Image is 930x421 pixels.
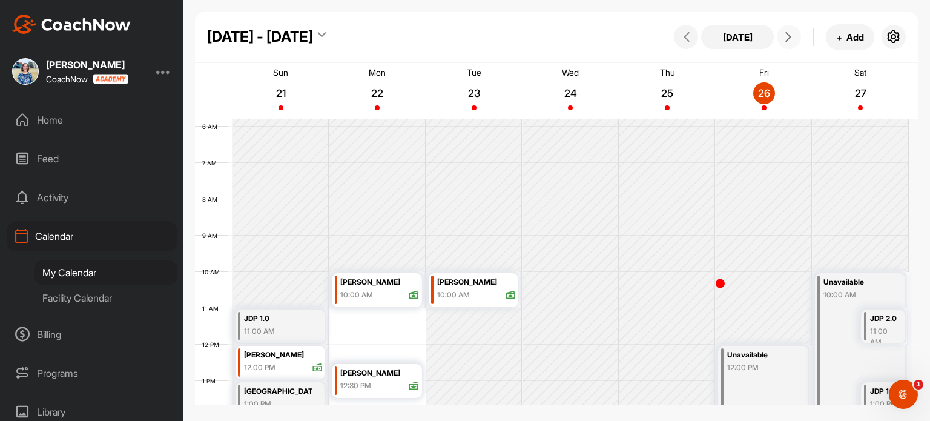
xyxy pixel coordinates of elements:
[195,123,229,130] div: 6 AM
[195,268,232,276] div: 10 AM
[270,87,292,99] p: 21
[889,380,918,409] iframe: Intercom live chat
[34,260,177,285] div: My Calendar
[437,276,516,290] div: [PERSON_NAME]
[437,290,470,300] div: 10:00 AM
[244,326,312,337] div: 11:00 AM
[12,15,131,34] img: CoachNow
[870,326,901,348] div: 11:00 AM
[7,144,177,174] div: Feed
[727,348,795,362] div: Unavailable
[195,341,231,348] div: 12 PM
[812,63,909,119] a: September 27, 2025
[870,312,901,326] div: JDP 2.0
[12,58,39,85] img: square_59b5951ec70f512c9e4bfc00148ca972.jpg
[207,26,313,48] div: [DATE] - [DATE]
[34,285,177,311] div: Facility Calendar
[340,380,371,391] div: 12:30 PM
[716,63,813,119] a: September 26, 2025
[195,196,229,203] div: 8 AM
[195,377,228,385] div: 1 PM
[46,74,128,84] div: CoachNow
[854,67,866,78] p: Sat
[619,63,716,119] a: September 25, 2025
[562,67,579,78] p: Wed
[870,399,901,409] div: 1:00 PM
[244,348,323,362] div: [PERSON_NAME]
[366,87,388,99] p: 22
[244,362,275,373] div: 12:00 PM
[340,290,373,300] div: 10:00 AM
[870,385,901,399] div: JDP 1.0
[463,87,485,99] p: 23
[467,67,481,78] p: Tue
[523,63,619,119] a: September 24, 2025
[7,221,177,251] div: Calendar
[369,67,386,78] p: Mon
[701,25,774,49] button: [DATE]
[273,67,288,78] p: Sun
[340,366,419,380] div: [PERSON_NAME]
[849,87,871,99] p: 27
[46,60,128,70] div: [PERSON_NAME]
[826,24,874,50] button: +Add
[244,399,312,409] div: 1:00 PM
[244,312,312,326] div: JDP 1.0
[7,182,177,213] div: Activity
[329,63,426,119] a: September 22, 2025
[759,67,769,78] p: Fri
[340,276,419,290] div: [PERSON_NAME]
[426,63,523,119] a: September 23, 2025
[7,105,177,135] div: Home
[914,380,923,390] span: 1
[559,87,581,99] p: 24
[93,74,128,84] img: CoachNow acadmey
[660,67,675,78] p: Thu
[836,31,842,44] span: +
[7,319,177,350] div: Billing
[195,159,229,167] div: 7 AM
[727,362,795,373] div: 12:00 PM
[656,87,678,99] p: 25
[232,63,329,119] a: September 21, 2025
[195,232,229,239] div: 9 AM
[823,276,891,290] div: Unavailable
[244,385,312,399] div: [GEOGRAPHIC_DATA]
[753,87,775,99] p: 26
[7,358,177,388] div: Programs
[195,305,231,312] div: 11 AM
[823,290,891,300] div: 10:00 AM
